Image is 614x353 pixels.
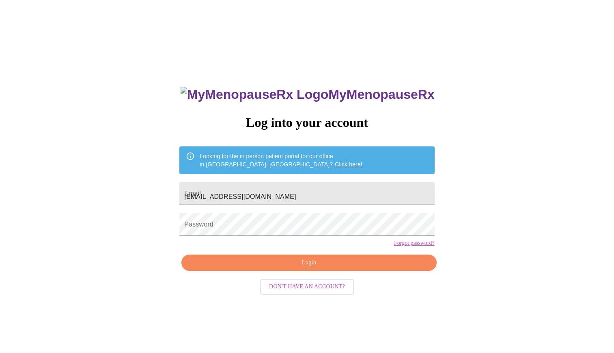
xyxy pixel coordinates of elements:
a: Don't have an account? [258,283,356,290]
button: Don't have an account? [260,279,354,295]
a: Click here! [335,161,362,168]
h3: Log into your account [179,115,434,130]
h3: MyMenopauseRx [181,87,435,102]
span: Login [191,258,427,268]
a: Forgot password? [394,240,435,246]
img: MyMenopauseRx Logo [181,87,328,102]
div: Looking for the in person patient portal for our office in [GEOGRAPHIC_DATA], [GEOGRAPHIC_DATA]? [200,149,362,172]
span: Don't have an account? [269,282,345,292]
button: Login [181,255,436,271]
